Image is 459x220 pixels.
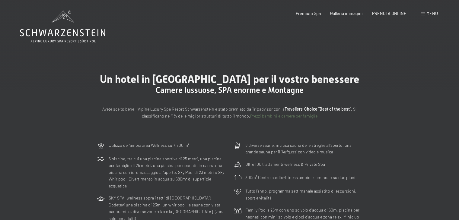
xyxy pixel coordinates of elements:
[285,106,351,112] strong: Travellers' Choice "Best of the best"
[109,142,189,149] p: Utilizzo dell‘ampia area Wellness su 7.700 m²
[372,11,406,16] a: PRENOTA ONLINE
[100,73,359,85] span: Un hotel in [GEOGRAPHIC_DATA] per il vostro benessere
[245,161,325,168] p: Oltre 100 trattamenti wellness & Private Spa
[296,11,321,16] a: Premium Spa
[245,142,362,156] p: 8 diverse saune, inclusa sauna delle streghe all’aperto, una grande sauna per il "Aufguss" con vi...
[97,106,362,119] p: Avete scelto bene: l’Alpine Luxury Spa Resort Schwarzenstein è stato premiato da Tripadvisor con ...
[250,113,317,118] a: Prezzi bambini e camere per famiglie
[245,188,362,201] p: Tutto l’anno, programma settimanale assistito di escursioni, sport e vitalità
[156,86,304,95] span: Camere lussuose, SPA enorme e Montagne
[330,11,363,16] a: Galleria immagini
[245,174,355,181] p: 300m² Centro cardio-fitness ampio e luminoso su due piani
[426,11,438,16] span: Menu
[109,156,226,190] p: 6 piscine, tra cui una piscina sportiva di 25 metri, una piscina per famiglie di 25 metri, una pi...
